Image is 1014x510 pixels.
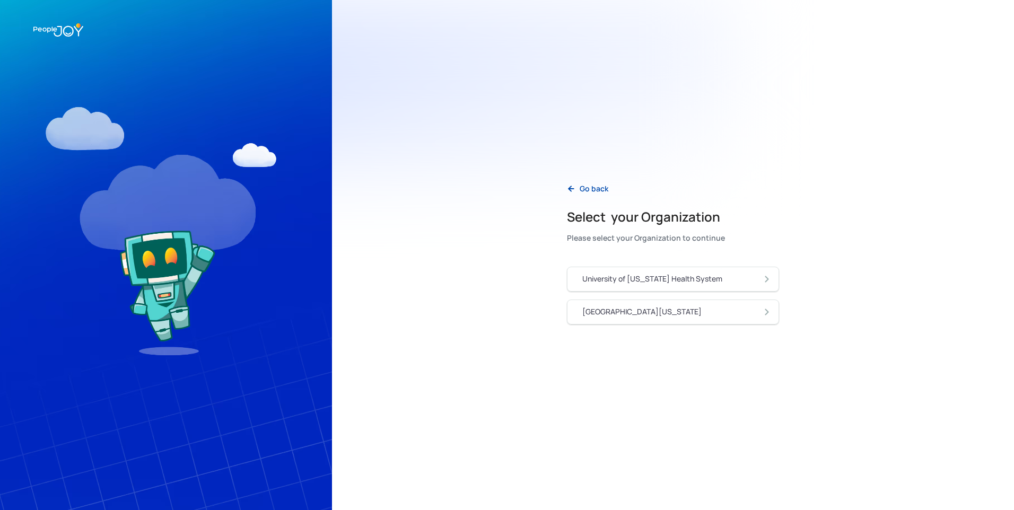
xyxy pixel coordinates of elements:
[582,306,702,317] div: [GEOGRAPHIC_DATA][US_STATE]
[567,300,779,324] a: [GEOGRAPHIC_DATA][US_STATE]
[567,267,779,292] a: University of [US_STATE] Health System
[567,231,725,245] div: Please select your Organization to continue
[580,183,608,194] div: Go back
[582,274,722,284] div: University of [US_STATE] Health System
[567,208,725,225] h2: Select your Organization
[558,178,617,200] a: Go back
